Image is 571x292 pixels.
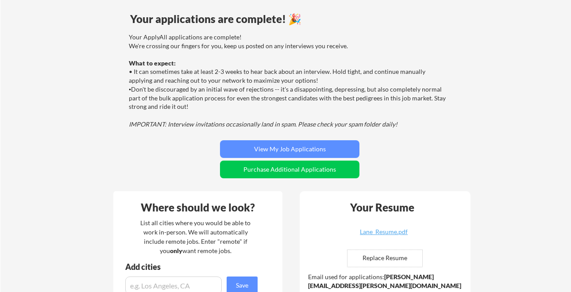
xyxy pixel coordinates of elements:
button: View My Job Applications [220,140,359,158]
div: Where should we look? [116,202,280,213]
strong: What to expect: [129,59,176,67]
button: Purchase Additional Applications [220,161,359,178]
em: IMPORTANT: Interview invitations occasionally land in spam. Please check your spam folder daily! [129,120,397,128]
strong: only [170,247,182,254]
div: Your applications are complete! 🎉 [130,14,449,24]
font: • [129,86,131,93]
div: Your ApplyAll applications are complete! We're crossing our fingers for you, keep us posted on an... [129,33,448,128]
div: Add cities [125,263,260,271]
a: Lane_Resume.pdf [331,229,436,242]
div: Lane_Resume.pdf [331,229,436,235]
strong: [PERSON_NAME][EMAIL_ADDRESS][PERSON_NAME][DOMAIN_NAME] [308,273,461,289]
div: Your Resume [338,202,426,213]
div: List all cities where you would be able to work in-person. We will automatically include remote j... [135,218,256,255]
